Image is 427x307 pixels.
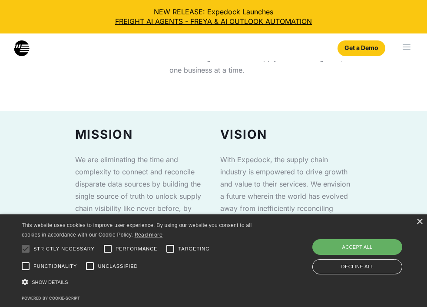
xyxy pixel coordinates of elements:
[22,296,80,300] a: Powered by cookie-script
[416,219,423,225] div: Close
[75,153,207,251] p: We are eliminating the time and complexity to connect and reconcile disparate data sources by bui...
[75,127,133,142] strong: MISSION
[312,239,402,255] div: Accept all
[7,17,420,26] a: FREIGHT AI AGENTS - FREYA & AI OUTLOOK AUTOMATION
[338,40,385,56] a: Get a Demo
[384,265,427,307] iframe: Chat Widget
[32,280,68,285] span: Show details
[312,259,402,274] div: Decline all
[98,263,138,270] span: Unclassified
[22,222,252,238] span: This website uses cookies to improve user experience. By using our website you consent to all coo...
[33,245,95,253] span: Strictly necessary
[178,245,209,253] span: Targeting
[389,33,427,61] div: menu
[135,231,163,238] a: Read more
[116,245,158,253] span: Performance
[220,127,268,142] strong: vision
[22,276,271,288] div: Show details
[220,153,352,251] p: With Expedock, the supply chain industry is empowered to drive growth and value to their services...
[33,263,77,270] span: Functionality
[7,7,420,27] div: NEW RELEASE: Expedock Launches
